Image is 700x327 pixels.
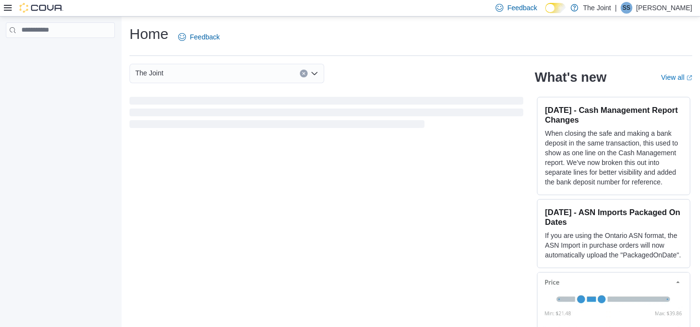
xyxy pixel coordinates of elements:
[129,99,523,130] span: Loading
[300,70,308,77] button: Clear input
[6,40,115,63] nav: Complex example
[129,24,168,44] h1: Home
[615,2,617,14] p: |
[535,70,607,85] h2: What's new
[686,75,692,81] svg: External link
[545,105,682,125] h3: [DATE] - Cash Management Report Changes
[190,32,220,42] span: Feedback
[623,2,630,14] span: SS
[545,13,546,14] span: Dark Mode
[135,67,164,79] span: The Joint
[507,3,537,13] span: Feedback
[174,27,223,47] a: Feedback
[545,3,566,13] input: Dark Mode
[636,2,692,14] p: [PERSON_NAME]
[545,128,682,187] p: When closing the safe and making a bank deposit in the same transaction, this used to show as one...
[583,2,611,14] p: The Joint
[545,207,682,227] h3: [DATE] - ASN Imports Packaged On Dates
[311,70,318,77] button: Open list of options
[621,2,632,14] div: Shubh Singh
[545,231,682,260] p: If you are using the Ontario ASN format, the ASN Import in purchase orders will now automatically...
[19,3,63,13] img: Cova
[661,73,692,81] a: View allExternal link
